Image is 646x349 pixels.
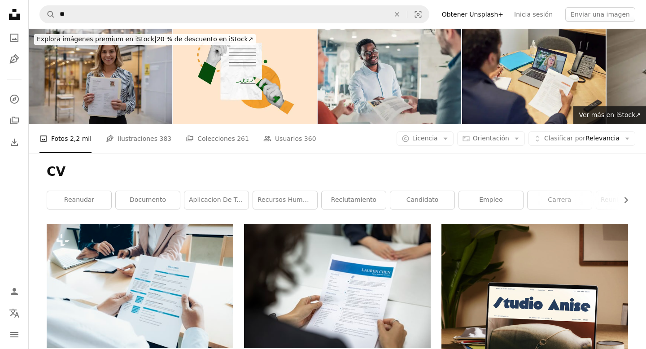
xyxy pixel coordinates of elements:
span: 383 [159,134,171,144]
button: Licencia [397,131,454,146]
a: Explora imágenes premium en iStock|20 % de descuento en iStock↗ [29,29,261,50]
a: Historial de descargas [5,133,23,151]
img: Collage de obras de arte de la imagen de los brazos sostienen el documento firmado de papel aisla... [173,29,317,124]
a: Colecciones [5,112,23,130]
img: Gerente de recursos humanos entrevistando a un solicitante de empleo maduro [462,29,606,124]
a: Iniciar sesión / Registrarse [5,283,23,301]
span: Clasificar por [544,135,585,142]
button: Borrar [387,6,407,23]
a: reanudar [47,191,111,209]
span: Ver más en iStock ↗ [579,111,641,118]
div: 20 % de descuento en iStock ↗ [34,34,256,45]
span: Relevancia [544,134,620,143]
a: Inicia sesión [509,7,558,22]
a: Una mujer está leyendo un currículum en una mesa [244,282,431,290]
a: carrera [528,191,592,209]
a: documento [116,191,180,209]
span: Explora imágenes premium en iStock | [37,35,157,43]
a: reclutamiento [322,191,386,209]
h1: CV [47,164,628,180]
button: Orientación [457,131,525,146]
button: Búsqueda visual [407,6,429,23]
a: Fotos [5,29,23,47]
a: candidato [390,191,454,209]
button: Clasificar porRelevancia [528,131,635,146]
a: empleo [459,191,523,209]
a: Usuarios 360 [263,124,316,153]
span: 261 [237,134,249,144]
a: Ilustraciones 383 [106,124,171,153]
img: Concepto de entrevista de trabajo de situación empresarial. Negocios encontrar trabajo. [47,224,233,348]
img: Job applicant having interview. [318,29,461,124]
a: aplicacion de trabajo [184,191,249,209]
span: 360 [304,134,316,144]
a: recursos humano [253,191,317,209]
span: Orientación [473,135,509,142]
span: Licencia [412,135,438,142]
a: Inicio — Unsplash [5,5,23,25]
button: Buscar en Unsplash [40,6,55,23]
a: Ilustraciones [5,50,23,68]
a: Colecciones 261 [186,124,249,153]
button: Idioma [5,304,23,322]
a: Explorar [5,90,23,108]
button: Menú [5,326,23,344]
a: Ver más en iStock↗ [573,106,646,124]
button: desplazar lista a la derecha [618,191,628,209]
img: Una mujer está leyendo un currículum en una mesa [244,224,431,348]
a: Obtener Unsplash+ [436,7,509,22]
img: Feliz mujer de negocios sosteniendo su CV para una entrevista de trabajo [29,29,172,124]
form: Encuentra imágenes en todo el sitio [39,5,429,23]
button: Enviar una imagen [565,7,635,22]
a: Concepto de entrevista de trabajo de situación empresarial. Negocios encontrar trabajo. [47,282,233,290]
